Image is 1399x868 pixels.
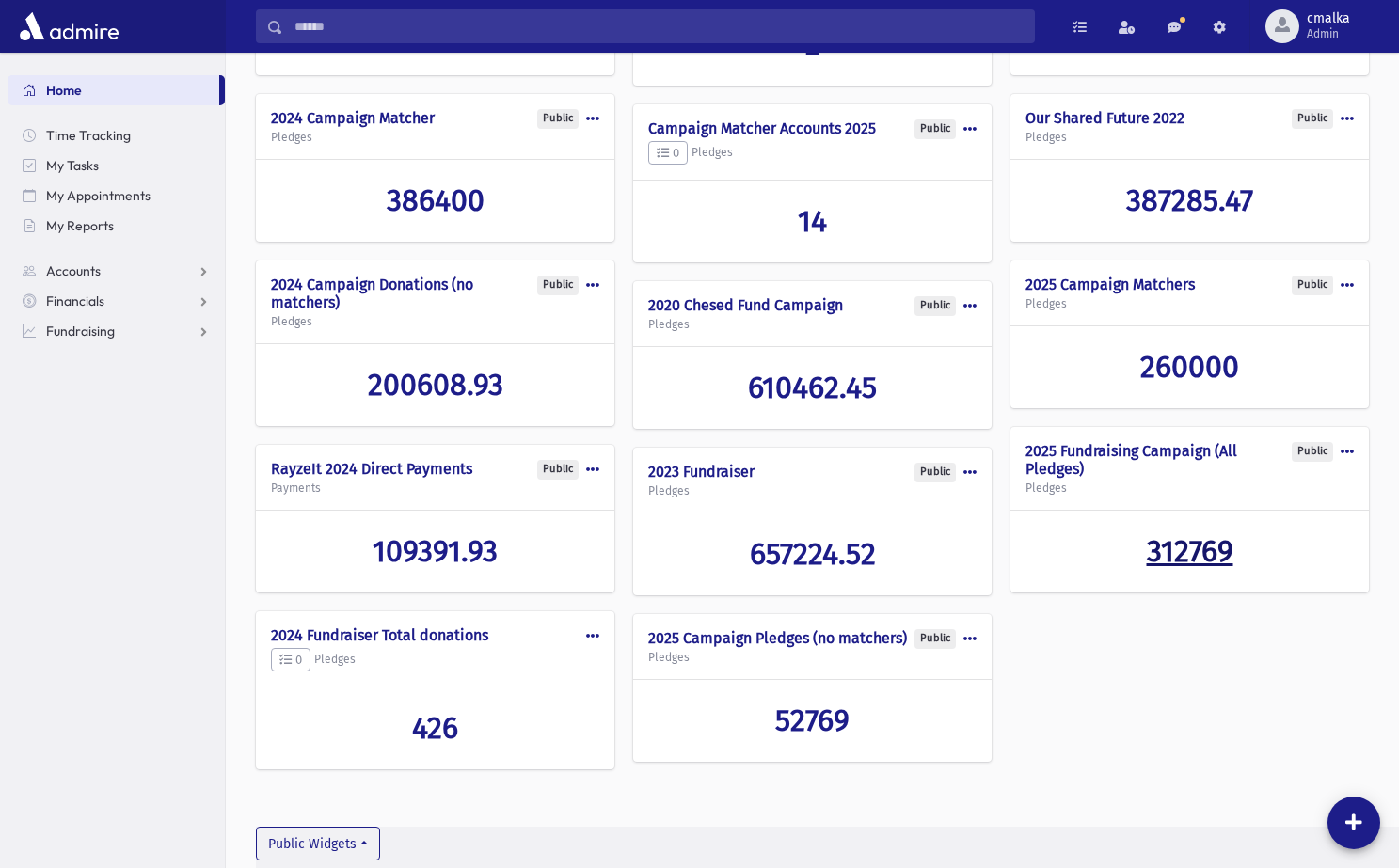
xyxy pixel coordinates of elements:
[914,629,956,649] div: Public
[1307,26,1350,41] span: Admin
[46,187,151,204] span: My Appointments
[657,146,679,160] span: 0
[914,463,956,482] div: Public
[1292,109,1333,129] div: Public
[368,367,503,402] span: 200608.93
[373,533,498,569] span: 109391.93
[537,109,579,129] div: Public
[279,653,302,667] span: 0
[648,484,977,497] h5: Pledges
[1126,182,1253,218] span: 387285.47
[256,827,380,860] button: Public Widgets
[271,648,599,672] h5: Pledges
[1025,533,1354,569] a: 312769
[648,141,688,166] button: 0
[8,316,225,346] a: Fundraising
[1025,276,1354,293] h4: 2025 Campaign Matchers
[8,75,219,105] a: Home
[648,463,977,481] h4: 2023 Fundraiser
[798,203,827,239] span: 14
[8,286,225,316] a: Financials
[46,217,114,234] span: My Reports
[648,296,977,314] h4: 2020 Chesed Fund Campaign
[8,120,225,150] a: Time Tracking
[648,141,977,166] h5: Pledges
[271,131,599,144] h5: Pledges
[271,315,599,328] h5: Pledges
[46,127,131,144] span: Time Tracking
[648,203,977,239] a: 14
[648,702,977,738] a: 52769
[271,367,599,402] a: 200608.93
[537,460,579,480] div: Public
[8,211,225,241] a: My Reports
[648,119,977,137] h4: Campaign Matcher Accounts 2025
[750,536,876,572] span: 657224.52
[271,533,599,569] a: 109391.93
[46,323,115,339] span: Fundraising
[412,710,458,746] span: 426
[1025,182,1354,218] a: 387285.47
[387,182,485,218] span: 386400
[271,109,599,127] h4: 2024 Campaign Matcher
[15,8,123,45] img: AdmirePro
[648,370,977,405] a: 610462.45
[271,182,599,218] a: 386400
[271,648,310,672] button: 0
[1292,276,1333,295] div: Public
[8,256,225,286] a: Accounts
[1025,297,1354,310] h5: Pledges
[8,181,225,211] a: My Appointments
[1025,442,1354,478] h4: 2025 Fundraising Campaign (All Pledges)
[271,460,599,478] h4: RayzeIt 2024 Direct Payments
[283,9,1034,43] input: Search
[46,82,82,99] span: Home
[748,370,877,405] span: 610462.45
[914,296,956,316] div: Public
[271,626,599,644] h4: 2024 Fundraiser Total donations
[1025,349,1354,385] a: 260000
[648,536,977,572] a: 657224.52
[648,318,977,331] h5: Pledges
[271,276,599,311] h4: 2024 Campaign Donations (no matchers)
[537,276,579,295] div: Public
[271,481,599,495] h5: Payments
[1307,11,1350,26] span: cmalka
[271,710,599,746] a: 426
[1025,131,1354,144] h5: Pledges
[1147,533,1233,569] span: 312769
[648,651,977,664] h5: Pledges
[8,150,225,181] a: My Tasks
[1140,349,1239,385] span: 260000
[46,292,104,309] span: Financials
[46,262,101,279] span: Accounts
[1025,481,1354,495] h5: Pledges
[1025,109,1354,127] h4: Our Shared Future 2022
[775,702,850,738] span: 52769
[648,629,977,647] h4: 2025 Campaign Pledges (no matchers)
[914,119,956,139] div: Public
[46,157,99,174] span: My Tasks
[1292,442,1333,462] div: Public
